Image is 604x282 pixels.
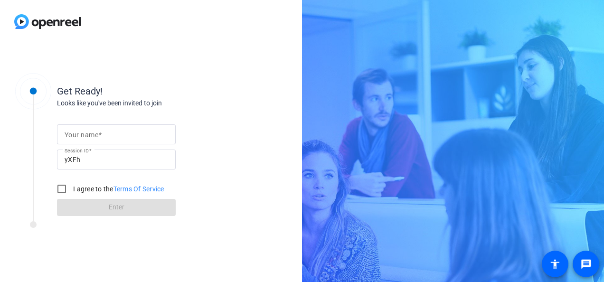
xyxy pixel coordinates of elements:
mat-label: Your name [65,131,98,139]
mat-label: Session ID [65,148,89,153]
div: Looks like you've been invited to join [57,98,247,108]
label: I agree to the [71,184,164,194]
mat-icon: message [580,258,592,270]
div: Get Ready! [57,84,247,98]
a: Terms Of Service [113,185,164,193]
mat-icon: accessibility [549,258,561,270]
